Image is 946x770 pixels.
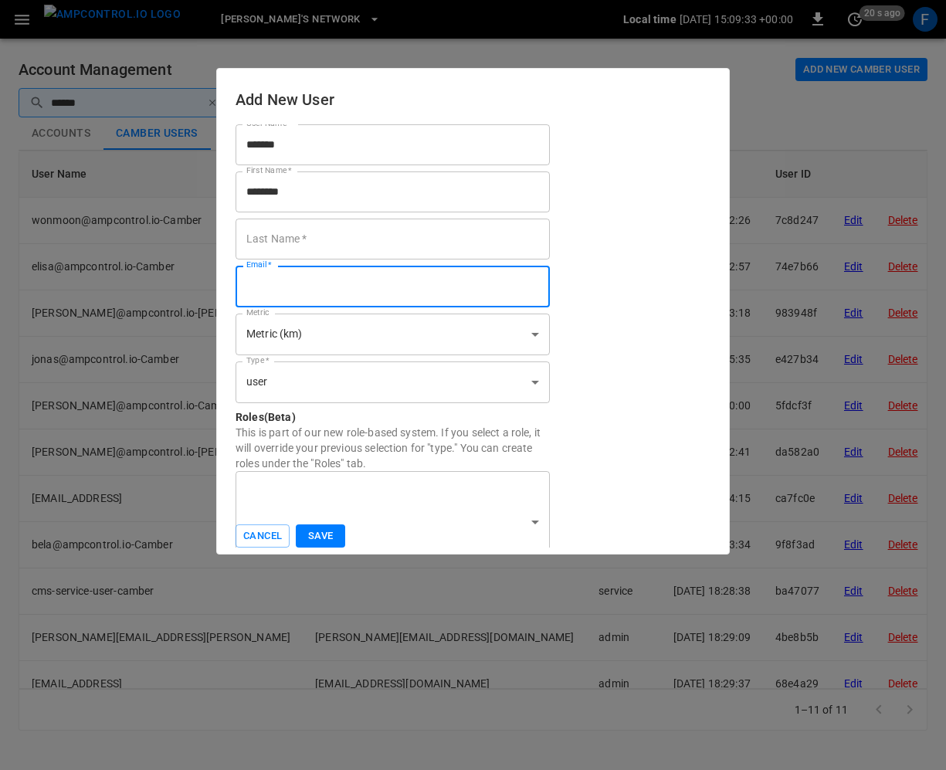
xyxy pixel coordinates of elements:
[236,87,710,112] h6: Add New User
[236,314,550,355] div: Metric (km)
[246,307,270,319] label: Metric
[246,165,292,177] label: First Name
[236,361,550,403] div: user
[246,259,272,271] label: Email
[236,425,550,471] p: This is part of our new role-based system. If you select a role, it will override your previous s...
[296,524,345,548] button: Save
[246,354,270,367] label: Type
[236,524,290,548] button: Cancel
[236,409,550,425] p: Roles (Beta)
